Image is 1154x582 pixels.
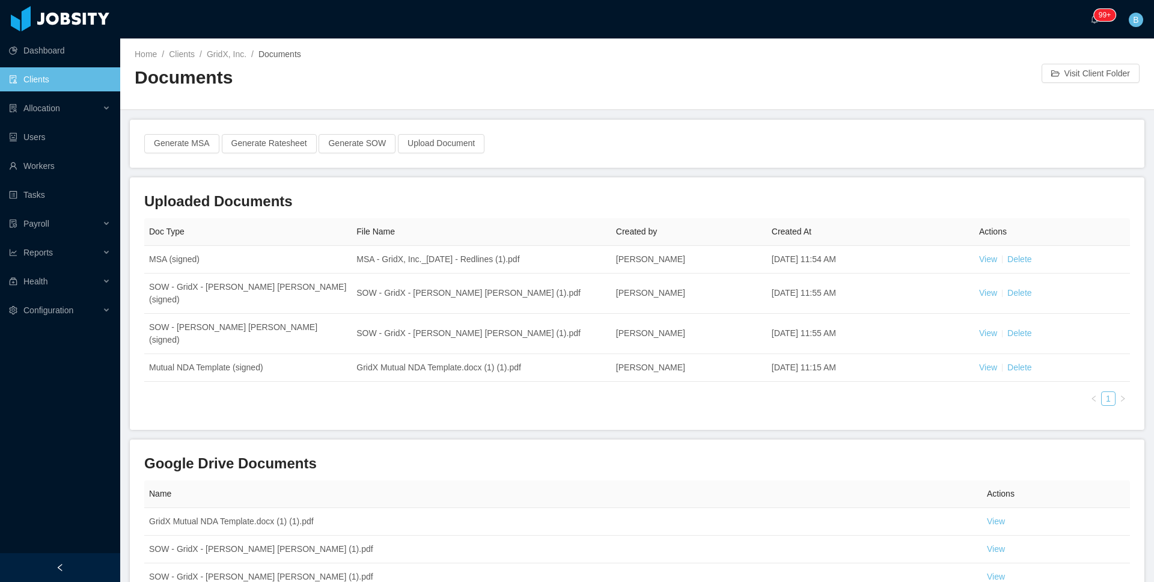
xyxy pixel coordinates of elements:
li: 1 [1101,391,1116,406]
span: / [162,49,164,59]
span: Reports [23,248,53,257]
td: SOW - GridX - [PERSON_NAME] [PERSON_NAME] (1).pdf [352,274,611,314]
td: [PERSON_NAME] [611,354,767,382]
a: icon: userWorkers [9,154,111,178]
a: View [987,544,1005,554]
a: View [979,288,997,298]
span: File Name [356,227,395,236]
span: / [251,49,254,59]
a: View [987,516,1005,526]
span: Configuration [23,305,73,315]
span: Actions [979,227,1007,236]
i: icon: line-chart [9,248,17,257]
i: icon: bell [1090,15,1099,23]
i: icon: setting [9,306,17,314]
li: Next Page [1116,391,1130,406]
i: icon: solution [9,104,17,112]
td: [PERSON_NAME] [611,246,767,274]
td: SOW - GridX - [PERSON_NAME] [PERSON_NAME] (1).pdf [352,314,611,354]
a: icon: profileTasks [9,183,111,207]
td: MSA - GridX, Inc._[DATE] - Redlines (1).pdf [352,246,611,274]
td: GridX Mutual NDA Template.docx (1) (1).pdf [144,508,982,536]
button: Generate SOW [319,134,395,153]
span: Created by [616,227,657,236]
td: Mutual NDA Template (signed) [144,354,352,382]
li: Previous Page [1087,391,1101,406]
td: [DATE] 11:55 AM [767,274,974,314]
i: icon: right [1119,395,1126,402]
a: View [979,363,997,372]
a: Delete [1007,254,1031,264]
i: icon: medicine-box [9,277,17,286]
h3: Uploaded Documents [144,192,1130,211]
td: SOW - GridX - [PERSON_NAME] [PERSON_NAME] (signed) [144,274,352,314]
a: 1 [1102,392,1115,405]
button: Generate MSA [144,134,219,153]
td: SOW - [PERSON_NAME] [PERSON_NAME] (signed) [144,314,352,354]
td: [DATE] 11:54 AM [767,246,974,274]
a: icon: auditClients [9,67,111,91]
span: Doc Type [149,227,185,236]
button: Upload Document [398,134,484,153]
td: [PERSON_NAME] [611,314,767,354]
a: View [987,572,1005,581]
a: GridX, Inc. [207,49,246,59]
i: icon: left [1090,395,1098,402]
i: icon: file-protect [9,219,17,228]
a: Delete [1007,363,1031,372]
button: Generate Ratesheet [222,134,317,153]
a: View [979,254,997,264]
td: [DATE] 11:55 AM [767,314,974,354]
span: Health [23,277,47,286]
span: / [200,49,202,59]
a: icon: robotUsers [9,125,111,149]
td: SOW - GridX - [PERSON_NAME] [PERSON_NAME] (1).pdf [144,536,982,563]
a: icon: pie-chartDashboard [9,38,111,63]
a: Delete [1007,288,1031,298]
span: Allocation [23,103,60,113]
td: [PERSON_NAME] [611,274,767,314]
h2: Documents [135,66,637,90]
span: B [1133,13,1138,27]
span: Created At [772,227,811,236]
button: icon: folder-openVisit Client Folder [1042,64,1140,83]
td: GridX Mutual NDA Template.docx (1) (1).pdf [352,354,611,382]
a: Delete [1007,328,1031,338]
span: Documents [258,49,301,59]
td: [DATE] 11:15 AM [767,354,974,382]
a: Clients [169,49,195,59]
a: View [979,328,997,338]
span: Actions [987,489,1015,498]
span: Name [149,489,171,498]
sup: 245 [1094,9,1116,21]
span: Payroll [23,219,49,228]
h3: Google Drive Documents [144,454,1130,473]
a: Home [135,49,157,59]
td: MSA (signed) [144,246,352,274]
